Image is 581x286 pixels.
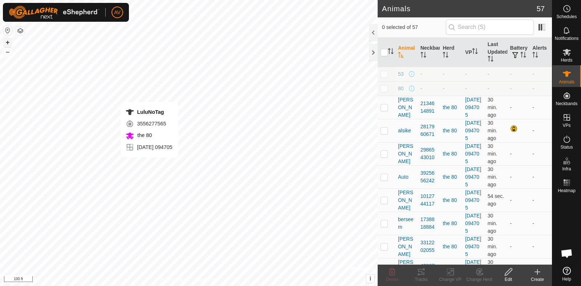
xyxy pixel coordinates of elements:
p-sorticon: Activate to sort [443,53,448,59]
a: [DATE] 094705 [465,236,481,257]
span: [PERSON_NAME] [398,235,415,258]
a: [DATE] 094705 [465,166,481,187]
span: [PERSON_NAME] [398,189,415,212]
div: the 80 [443,243,459,250]
span: Neckbands [556,101,577,106]
span: 0 selected of 57 [382,24,446,31]
span: Oct 11, 2025, 9:38 AM [488,143,497,164]
th: Herd [440,38,462,67]
a: [DATE] 094705 [465,97,481,118]
p-sorticon: Activate to sort [488,57,493,63]
td: - [507,258,530,281]
div: Edit [494,276,523,283]
td: - [529,81,552,96]
th: Animal [395,38,418,67]
td: - [507,235,530,258]
td: - [529,235,552,258]
span: Help [562,277,571,281]
td: - [529,212,552,235]
span: i [370,275,371,282]
td: - [529,96,552,119]
div: 3312202055 [420,239,437,254]
span: Oct 11, 2025, 9:38 AM [488,213,497,234]
div: 1738818884 [420,216,437,231]
span: the 80 [135,132,152,138]
span: VPs [562,123,570,128]
span: Animals [559,80,574,84]
a: [DATE] 094705 [465,190,481,211]
span: [PERSON_NAME] [398,96,415,119]
button: i [366,275,374,283]
input: Search (S) [446,20,534,35]
th: Alerts [529,38,552,67]
div: the 80 [443,150,459,158]
div: 4206704896 [420,262,437,277]
p-sorticon: Activate to sort [472,49,478,55]
div: Create [523,276,552,283]
th: Last Updated [485,38,507,67]
span: 57 [537,3,545,14]
span: Oct 11, 2025, 10:07 AM [488,193,504,207]
div: LuluNoTag [125,108,172,116]
div: - [420,85,437,92]
div: Change Herd [465,276,494,283]
td: - [529,119,552,142]
div: [DATE] 094705 [125,143,172,152]
p-sorticon: Activate to sort [388,49,394,55]
div: 2134614891 [420,100,437,115]
a: [DATE] 094705 [465,143,481,164]
span: [PERSON_NAME] [398,142,415,165]
td: - [529,142,552,165]
td: - [507,96,530,119]
a: Contact Us [196,277,218,283]
p-sorticon: Activate to sort [420,53,426,59]
span: 53 [398,70,404,78]
p-sorticon: Activate to sort [520,53,526,59]
span: Notifications [555,36,578,41]
a: [DATE] 094705 [465,259,481,280]
div: the 80 [443,196,459,204]
td: - [507,142,530,165]
span: alsike [398,127,411,134]
th: VP [462,38,485,67]
span: Heatmap [558,188,576,193]
div: 2986543010 [420,146,437,161]
span: Schedules [556,14,577,19]
div: Open chat [556,243,578,264]
td: - [507,212,530,235]
div: the 80 [443,104,459,111]
span: Oct 11, 2025, 9:37 AM [488,97,497,118]
td: - [507,67,530,81]
span: Herds [561,58,572,62]
span: 80 [398,85,404,92]
span: Oct 11, 2025, 9:37 AM [488,236,497,257]
span: AV [114,9,121,16]
button: Reset Map [3,26,12,35]
span: Oct 11, 2025, 9:38 AM [488,166,497,187]
div: 1012744117 [420,192,437,208]
div: - [443,70,459,78]
th: Battery [507,38,530,67]
span: Auto [398,173,409,181]
a: Privacy Policy [160,277,187,283]
span: berseem [398,216,415,231]
span: - [488,86,489,91]
div: 2817960671 [420,123,437,138]
button: – [3,47,12,56]
div: Change VP [436,276,465,283]
app-display-virtual-paddock-transition: - [465,71,467,77]
span: Status [560,145,573,149]
p-sorticon: Activate to sort [398,53,404,59]
div: the 80 [443,220,459,227]
span: Delete [386,277,399,282]
th: Neckband [418,38,440,67]
span: Oct 11, 2025, 9:38 AM [488,259,497,280]
div: - [420,70,437,78]
div: Tracks [407,276,436,283]
td: - [529,188,552,212]
span: Infra [562,167,571,171]
div: 3556277565 [125,119,172,128]
td: - [529,67,552,81]
a: [DATE] 094705 [465,120,481,141]
p-sorticon: Activate to sort [532,53,538,59]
